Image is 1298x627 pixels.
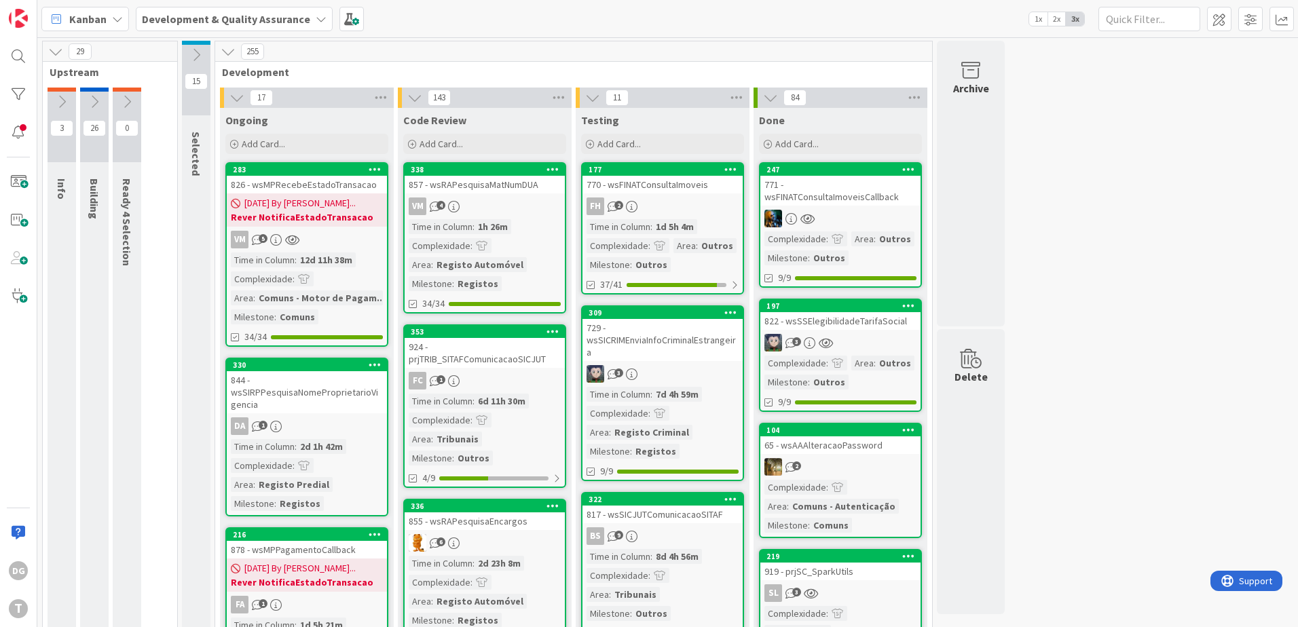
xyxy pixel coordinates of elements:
span: : [472,556,475,571]
div: Complexidade [587,238,648,253]
div: Time in Column [409,556,472,571]
div: Tribunais [611,587,660,602]
div: Complexidade [764,356,826,370]
div: Comuns - Motor de Pagam... [255,290,388,305]
div: Area [231,290,253,305]
div: 12d 11h 38m [297,252,356,267]
span: [DATE] By [PERSON_NAME]... [244,196,356,210]
span: 4 [437,201,445,210]
span: 1 [437,375,445,384]
span: Code Review [403,113,466,127]
div: Area [409,432,431,446]
div: Complexidade [587,568,648,583]
div: VM [231,231,248,248]
div: VM [409,197,426,215]
div: 309 [589,308,743,318]
div: 336 [405,500,565,512]
span: 3x [1066,12,1084,26]
div: Area [409,594,431,609]
div: 247 [766,165,921,174]
span: : [274,309,276,324]
span: Add Card... [775,138,819,150]
div: 197 [760,300,921,312]
span: Selected [189,132,203,176]
span: 34/34 [422,297,445,311]
div: Registo Automóvel [433,257,527,272]
div: Milestone [587,444,630,459]
div: 1h 26m [475,219,511,234]
span: 5 [259,234,267,243]
div: Milestone [764,518,808,533]
span: : [472,219,475,234]
div: Outros [632,606,671,621]
div: 338857 - wsRAPesquisaMatNumDUA [405,164,565,193]
div: 283826 - wsMPRecebeEstadoTransacao [227,164,387,193]
span: : [650,219,652,234]
div: Time in Column [231,252,295,267]
div: Complexidade [764,231,826,246]
div: Complexidade [231,271,293,286]
div: Comuns - Autenticação [789,499,899,514]
div: 822 - wsSSElegibilidadeTarifaSocial [760,312,921,330]
a: 330844 - wsSIRPPesquisaNomeProprietarioVigenciaDATime in Column:2d 1h 42mComplexidade:Area:Regist... [225,358,388,516]
span: : [808,250,810,265]
div: 197822 - wsSSElegibilidadeTarifaSocial [760,300,921,330]
span: 1 [259,421,267,430]
span: : [470,238,472,253]
img: JC [764,210,782,227]
div: JC [760,458,921,476]
span: : [609,425,611,440]
div: Outros [454,451,493,465]
span: : [648,568,650,583]
div: 338 [411,165,565,174]
div: Registo Predial [255,477,333,492]
div: 177 [582,164,743,176]
span: : [295,439,297,454]
img: JC [764,458,782,476]
span: Ongoing [225,113,268,127]
div: Complexidade [409,413,470,427]
div: 104 [760,424,921,436]
div: 770 - wsFINATConsultaImoveis [582,176,743,193]
div: LS [582,365,743,383]
span: Add Card... [242,138,285,150]
div: Outros [810,250,849,265]
span: : [650,549,652,564]
div: FC [405,372,565,389]
div: 919 - prjSC_SparkUtils [760,563,921,580]
span: : [826,356,828,370]
span: 34/34 [244,330,267,344]
span: 15 [185,73,208,90]
span: 143 [428,90,451,106]
div: Registos [454,276,502,291]
div: 177770 - wsFINATConsultaImoveis [582,164,743,193]
span: 4/9 [422,471,435,485]
div: RL [405,534,565,552]
span: 2x [1047,12,1066,26]
div: T [9,599,28,618]
span: 84 [783,90,806,106]
div: 855 - wsRAPesquisaEncargos [405,512,565,530]
div: Tribunais [433,432,482,446]
span: 9 [614,531,623,539]
b: Rever NotificaEstadoTransacao [231,575,383,589]
a: 177770 - wsFINATConsultaImoveisFHTime in Column:1d 5h 4mComplexidade:Area:OutrosMilestone:Outros3... [581,162,744,294]
span: 3 [614,368,623,377]
div: Complexidade [587,406,648,421]
div: Registo Automóvel [433,594,527,609]
div: BS [587,527,604,545]
div: 729 - wsSICRIMEnviaInfoCriminalEstrangeira [582,319,743,361]
div: SL [760,584,921,602]
div: Milestone [764,375,808,389]
div: 878 - wsMPPagamentoCallback [227,541,387,558]
div: 336855 - wsRAPesquisaEncargos [405,500,565,530]
div: JC [760,210,921,227]
span: 1x [1029,12,1047,26]
div: 353924 - prjTRIB_SITAFComunicacaoSICJUT [405,326,565,368]
div: DG [9,561,28,580]
span: 26 [83,120,106,136]
span: : [787,499,789,514]
span: : [826,606,828,621]
div: BS [582,527,743,545]
div: Outros [810,375,849,389]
